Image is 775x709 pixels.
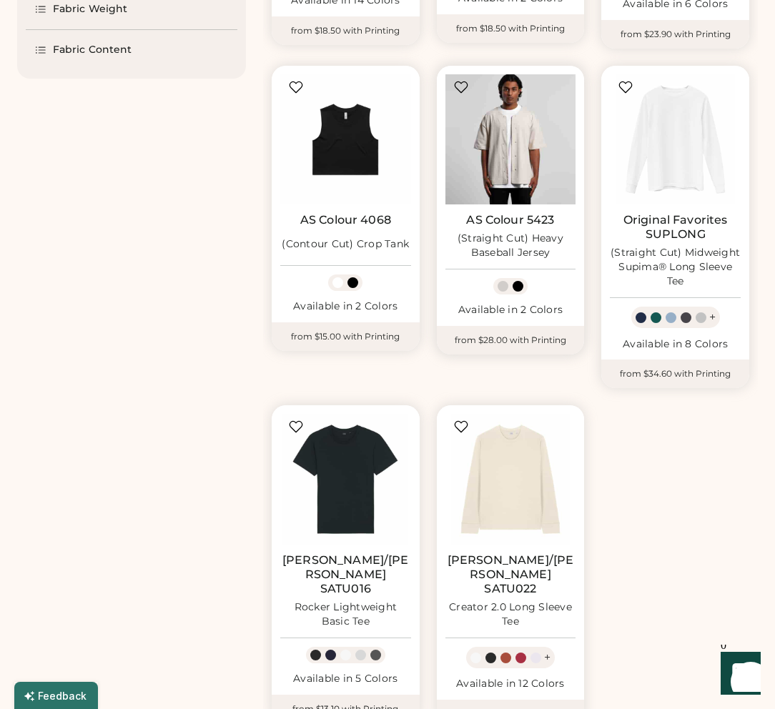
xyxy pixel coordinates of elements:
div: Available in 2 Colors [280,299,411,314]
img: AS Colour 4068 (Contour Cut) Crop Tank [280,74,411,205]
div: + [544,650,551,665]
div: Rocker Lightweight Basic Tee [280,600,411,629]
div: Fabric Content [53,43,132,57]
iframe: Front Chat [707,645,769,706]
div: from $28.00 with Printing [437,326,585,354]
a: AS Colour 4068 [300,213,391,227]
img: Stanley/Stella SATU022 Creator 2.0 Long Sleeve Tee [445,414,576,545]
div: Fabric Weight [53,2,127,16]
div: from $15.00 with Printing [272,322,420,351]
img: Stanley/Stella SATU016 Rocker Lightweight Basic Tee [280,414,411,545]
div: Available in 5 Colors [280,672,411,686]
img: AS Colour 5423 (Straight Cut) Heavy Baseball Jersey [445,74,576,205]
div: Available in 8 Colors [610,337,741,352]
div: + [709,309,716,325]
div: (Straight Cut) Midweight Supima® Long Sleeve Tee [610,246,741,289]
a: Original Favorites SUPLONG [610,213,741,242]
div: from $34.60 with Printing [601,360,749,388]
a: [PERSON_NAME]/[PERSON_NAME] SATU022 [445,553,576,596]
div: Available in 2 Colors [445,303,576,317]
div: (Straight Cut) Heavy Baseball Jersey [445,232,576,260]
div: Available in 12 Colors [445,677,576,691]
div: from $18.50 with Printing [437,14,585,43]
div: Creator 2.0 Long Sleeve Tee [445,600,576,629]
a: AS Colour 5423 [466,213,554,227]
div: from $23.90 with Printing [601,20,749,49]
img: Original Favorites SUPLONG (Straight Cut) Midweight Supima® Long Sleeve Tee [610,74,741,205]
a: [PERSON_NAME]/[PERSON_NAME] SATU016 [280,553,411,596]
div: from $18.50 with Printing [272,16,420,45]
div: (Contour Cut) Crop Tank [282,237,409,252]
